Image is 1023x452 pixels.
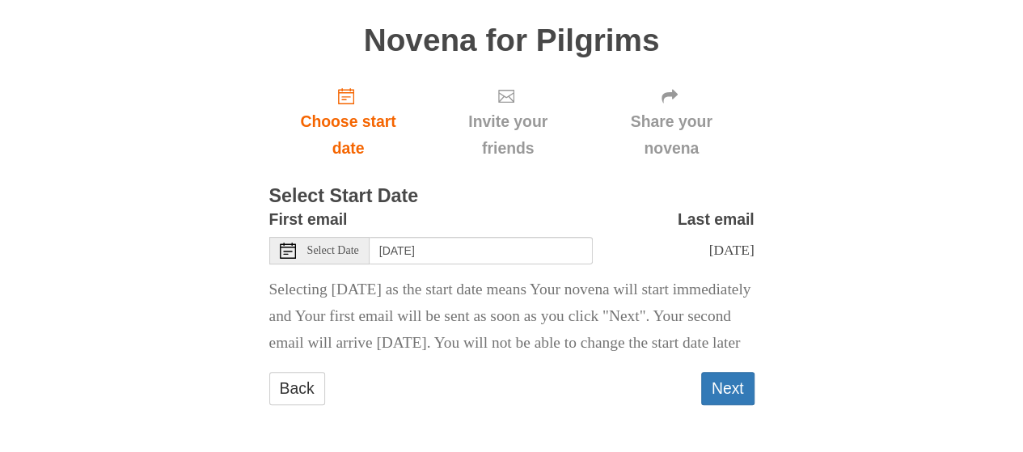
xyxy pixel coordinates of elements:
a: Choose start date [269,74,428,170]
input: Use the arrow keys to pick a date [370,237,593,264]
span: Invite your friends [443,108,572,162]
span: Share your novena [605,108,738,162]
button: Next [701,372,755,405]
div: Click "Next" to confirm your start date first. [427,74,588,170]
label: Last email [678,206,755,233]
label: First email [269,206,348,233]
span: [DATE] [708,242,754,258]
h3: Select Start Date [269,186,755,207]
p: Selecting [DATE] as the start date means Your novena will start immediately and Your first email ... [269,277,755,357]
span: Select Date [307,245,359,256]
div: Click "Next" to confirm your start date first. [589,74,755,170]
h1: Novena for Pilgrims [269,23,755,58]
span: Choose start date [285,108,412,162]
a: Back [269,372,325,405]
